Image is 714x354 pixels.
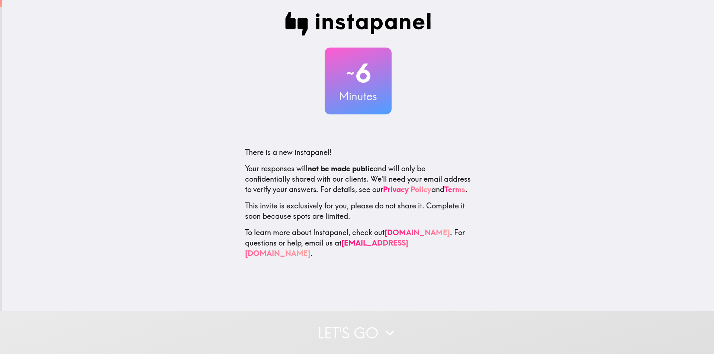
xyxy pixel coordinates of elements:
b: not be made public [308,164,373,173]
a: Privacy Policy [383,185,431,194]
p: To learn more about Instapanel, check out . For questions or help, email us at . [245,227,471,259]
p: This invite is exclusively for you, please do not share it. Complete it soon because spots are li... [245,201,471,221]
span: There is a new instapanel! [245,147,332,157]
h3: Minutes [325,88,392,104]
h2: 6 [325,58,392,88]
a: [DOMAIN_NAME] [385,228,450,237]
span: ~ [345,62,356,84]
a: Terms [444,185,465,194]
img: Instapanel [285,12,431,36]
a: [EMAIL_ADDRESS][DOMAIN_NAME] [245,238,408,258]
p: Your responses will and will only be confidentially shared with our clients. We'll need your emai... [245,163,471,195]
